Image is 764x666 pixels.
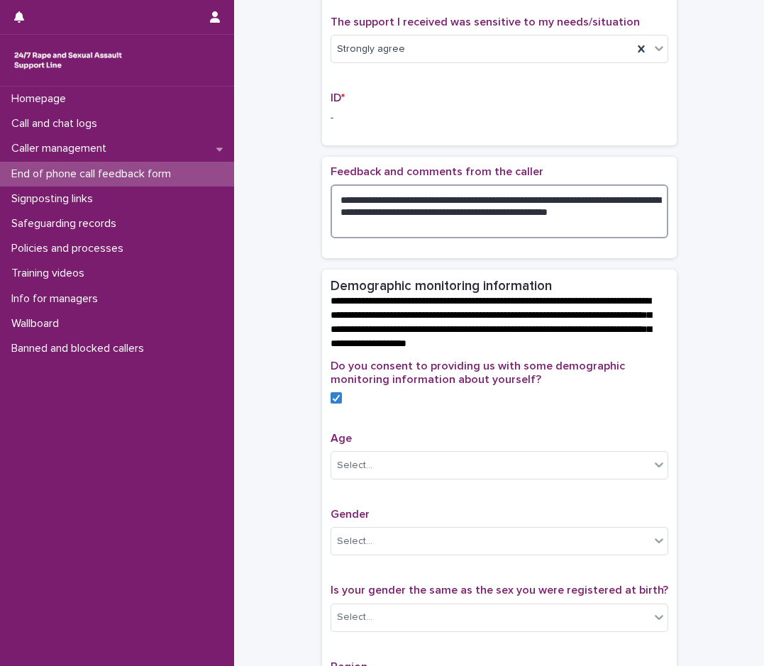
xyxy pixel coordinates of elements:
span: Age [331,433,352,444]
img: rhQMoQhaT3yELyF149Cw [11,46,125,74]
span: Feedback and comments from the caller [331,166,543,177]
span: Strongly agree [337,42,405,57]
p: Info for managers [6,292,109,306]
p: Training videos [6,267,96,280]
p: Caller management [6,142,118,155]
h2: Demographic monitoring information [331,278,552,294]
div: Select... [337,534,372,549]
p: - [331,111,668,126]
span: Is your gender the same as the sex you were registered at birth? [331,584,668,596]
span: Gender [331,509,370,520]
p: Policies and processes [6,242,135,255]
span: The support I received was sensitive to my needs/situation [331,16,640,28]
span: Do you consent to providing us with some demographic monitoring information about yourself? [331,360,625,385]
span: ID [331,92,345,104]
div: Select... [337,458,372,473]
p: Wallboard [6,317,70,331]
p: Homepage [6,92,77,106]
div: Select... [337,610,372,625]
p: Call and chat logs [6,117,109,131]
p: Banned and blocked callers [6,342,155,355]
p: End of phone call feedback form [6,167,182,181]
p: Signposting links [6,192,104,206]
p: Safeguarding records [6,217,128,231]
